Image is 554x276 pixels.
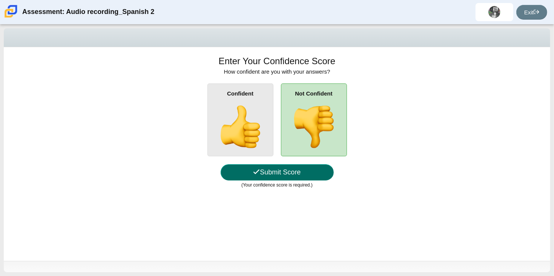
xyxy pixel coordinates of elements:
a: Exit [516,5,547,20]
b: Confident [227,90,253,97]
img: thumbs-up.png [219,105,262,148]
b: Not Confident [295,90,332,97]
img: aries.mayfield.sNvlx8 [488,6,500,18]
a: Carmen School of Science & Technology [3,14,19,20]
img: Carmen School of Science & Technology [3,3,19,19]
div: Assessment: Audio recording_Spanish 2 [22,3,154,21]
small: (Your confidence score is required.) [241,182,313,188]
h1: Enter Your Confidence Score [219,55,336,68]
button: Submit Score [221,164,334,180]
span: How confident are you with your answers? [224,68,330,75]
img: thumbs-down.png [292,105,335,148]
